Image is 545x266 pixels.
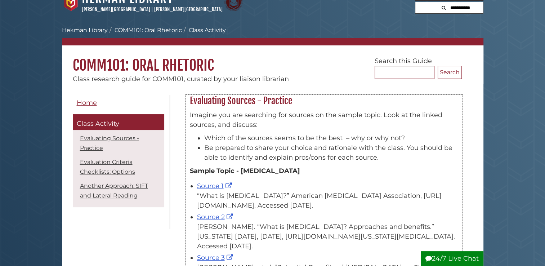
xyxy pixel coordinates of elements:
[182,26,226,35] li: Class Activity
[77,99,97,107] span: Home
[73,75,289,83] span: Class research guide for COMM101, curated by your liaison librarian
[197,222,458,251] div: [PERSON_NAME]. “What is [MEDICAL_DATA]? Approaches and benefits.” [US_STATE] [DATE], [DATE], [URL...
[73,114,164,130] a: Class Activity
[77,120,119,128] span: Class Activity
[421,251,483,266] button: 24/7 Live Chat
[190,110,458,130] p: Imagine you are searching for sources on the sample topic. Look at the linked sources, and discuss:
[73,95,164,111] a: Home
[82,6,150,12] a: [PERSON_NAME][GEOGRAPHIC_DATA]
[190,167,300,175] strong: Sample Topic - [MEDICAL_DATA]
[442,5,446,10] i: Search
[115,27,182,34] a: COMM101: Oral Rhetoric
[154,6,223,12] a: [PERSON_NAME][GEOGRAPHIC_DATA]
[62,27,108,34] a: Hekman Library
[197,254,235,262] a: Source 3
[186,95,462,107] h2: Evaluating Sources - Practice
[439,2,448,12] button: Search
[80,135,139,151] a: Evaluating Sources - Practice
[80,159,135,175] a: Evaluation Criteria Checklists: Options
[438,66,462,79] button: Search
[204,133,458,143] li: Which of the sources seems to be the best – why or why not?
[62,26,483,45] nav: breadcrumb
[73,95,164,211] div: Guide Pages
[80,182,148,199] a: Another Approach: SIFT and Lateral Reading
[151,6,153,12] span: |
[62,45,483,74] h1: COMM101: Oral Rhetoric
[204,143,458,163] li: Be prepared to share your choice and rationale with the class. You should be able to identify and...
[197,191,458,210] div: “What is [MEDICAL_DATA]?” American [MEDICAL_DATA] Association, [URL][DOMAIN_NAME]. Accessed [DATE].
[197,182,234,190] a: Source 1
[197,213,235,221] a: Source 2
